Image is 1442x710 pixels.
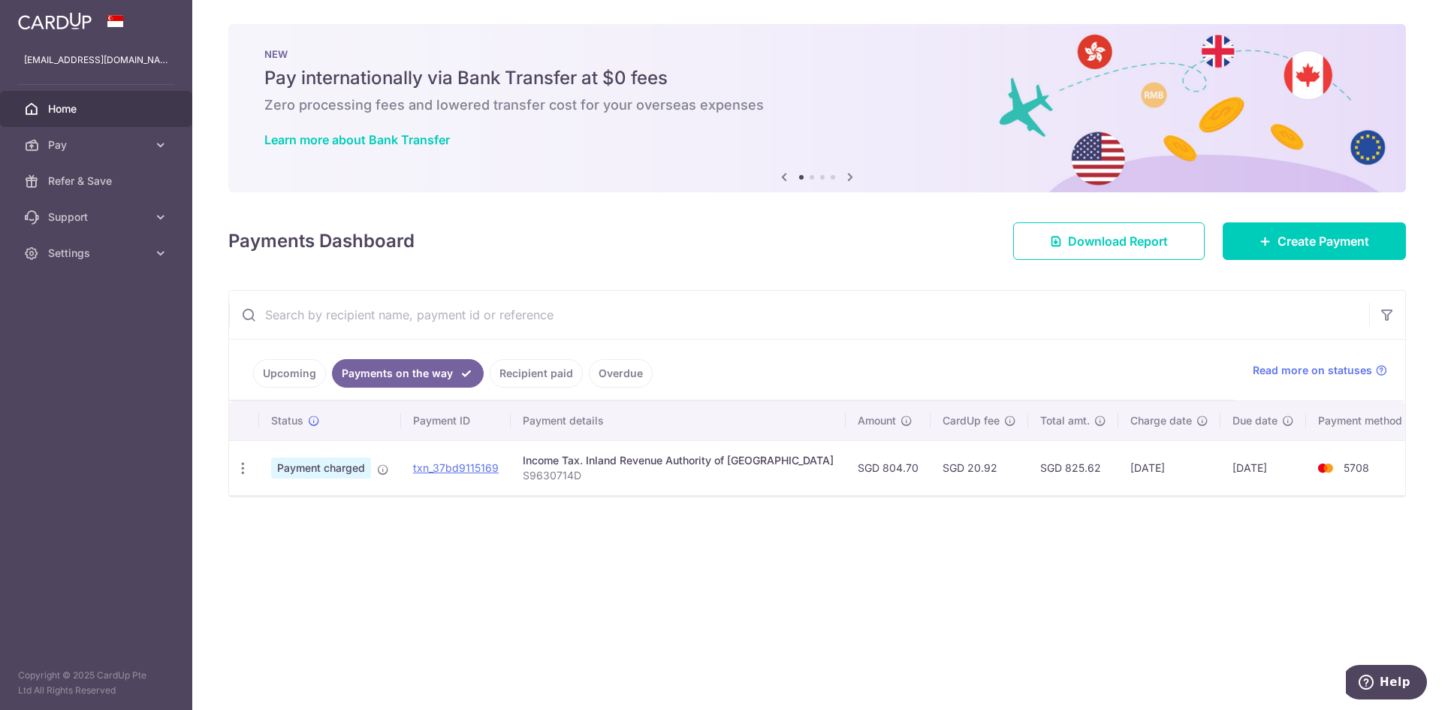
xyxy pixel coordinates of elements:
[490,359,583,388] a: Recipient paid
[24,53,168,68] p: [EMAIL_ADDRESS][DOMAIN_NAME]
[846,440,931,495] td: SGD 804.70
[1344,461,1369,474] span: 5708
[264,132,450,147] a: Learn more about Bank Transfer
[264,96,1370,114] h6: Zero processing fees and lowered transfer cost for your overseas expenses
[523,468,834,483] p: S9630714D
[1278,232,1369,250] span: Create Payment
[589,359,653,388] a: Overdue
[1028,440,1118,495] td: SGD 825.62
[48,210,147,225] span: Support
[413,461,499,474] a: txn_37bd9115169
[264,48,1370,60] p: NEW
[943,413,1000,428] span: CardUp fee
[48,174,147,189] span: Refer & Save
[1253,363,1387,378] a: Read more on statuses
[271,413,303,428] span: Status
[931,440,1028,495] td: SGD 20.92
[253,359,326,388] a: Upcoming
[48,246,147,261] span: Settings
[1223,222,1406,260] a: Create Payment
[18,12,92,30] img: CardUp
[332,359,484,388] a: Payments on the way
[264,66,1370,90] h5: Pay internationally via Bank Transfer at $0 fees
[858,413,896,428] span: Amount
[523,453,834,468] div: Income Tax. Inland Revenue Authority of [GEOGRAPHIC_DATA]
[511,401,846,440] th: Payment details
[271,458,371,479] span: Payment charged
[228,228,415,255] h4: Payments Dashboard
[1013,222,1205,260] a: Download Report
[1040,413,1090,428] span: Total amt.
[48,137,147,153] span: Pay
[1068,232,1168,250] span: Download Report
[1118,440,1220,495] td: [DATE]
[1220,440,1306,495] td: [DATE]
[1130,413,1192,428] span: Charge date
[48,101,147,116] span: Home
[1232,413,1278,428] span: Due date
[229,291,1369,339] input: Search by recipient name, payment id or reference
[401,401,511,440] th: Payment ID
[1306,401,1420,440] th: Payment method
[1253,363,1372,378] span: Read more on statuses
[1311,459,1341,477] img: Bank Card
[228,24,1406,192] img: Bank transfer banner
[1346,665,1427,702] iframe: Opens a widget where you can find more information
